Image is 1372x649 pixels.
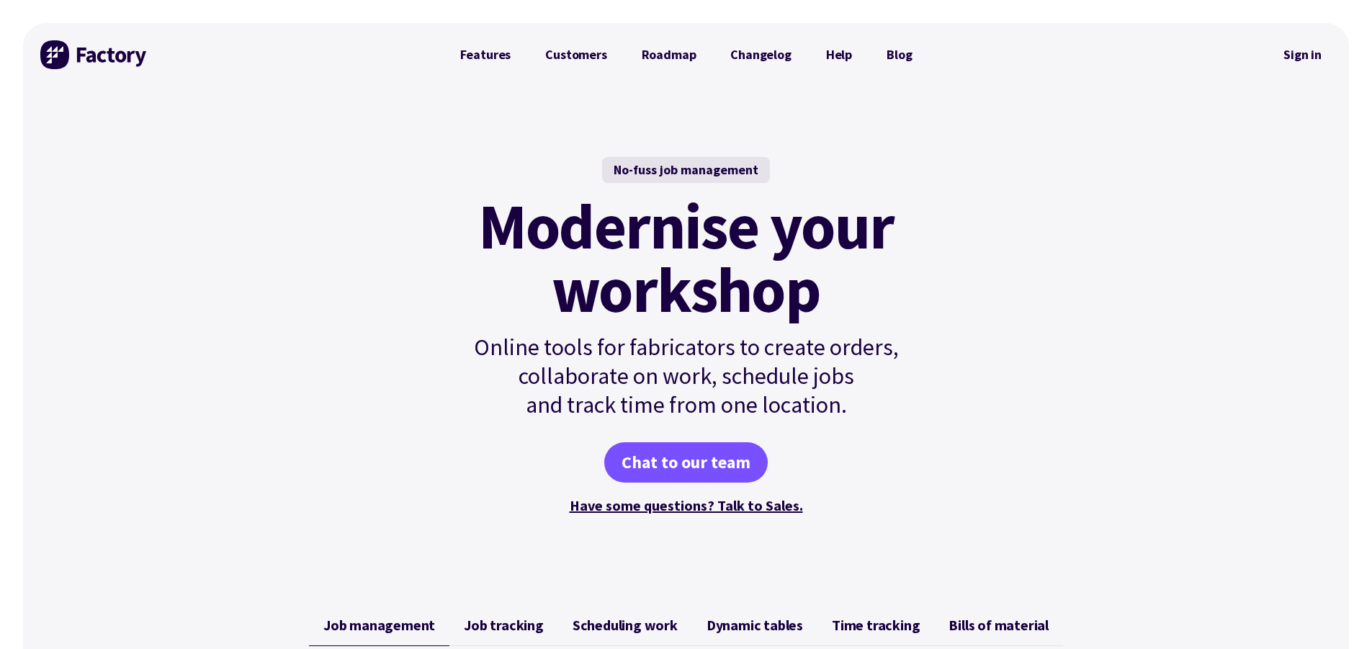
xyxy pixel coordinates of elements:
[624,40,714,69] a: Roadmap
[869,40,929,69] a: Blog
[1273,38,1332,71] nav: Secondary Navigation
[602,157,770,183] div: No-fuss job management
[323,617,435,634] span: Job management
[478,194,894,321] mark: Modernise your workshop
[464,617,544,634] span: Job tracking
[443,40,529,69] a: Features
[40,40,148,69] img: Factory
[949,617,1049,634] span: Bills of material
[713,40,808,69] a: Changelog
[1273,38,1332,71] a: Sign in
[809,40,869,69] a: Help
[443,333,930,419] p: Online tools for fabricators to create orders, collaborate on work, schedule jobs and track time ...
[604,442,768,483] a: Chat to our team
[832,617,920,634] span: Time tracking
[570,496,803,514] a: Have some questions? Talk to Sales.
[573,617,678,634] span: Scheduling work
[528,40,624,69] a: Customers
[707,617,803,634] span: Dynamic tables
[443,40,930,69] nav: Primary Navigation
